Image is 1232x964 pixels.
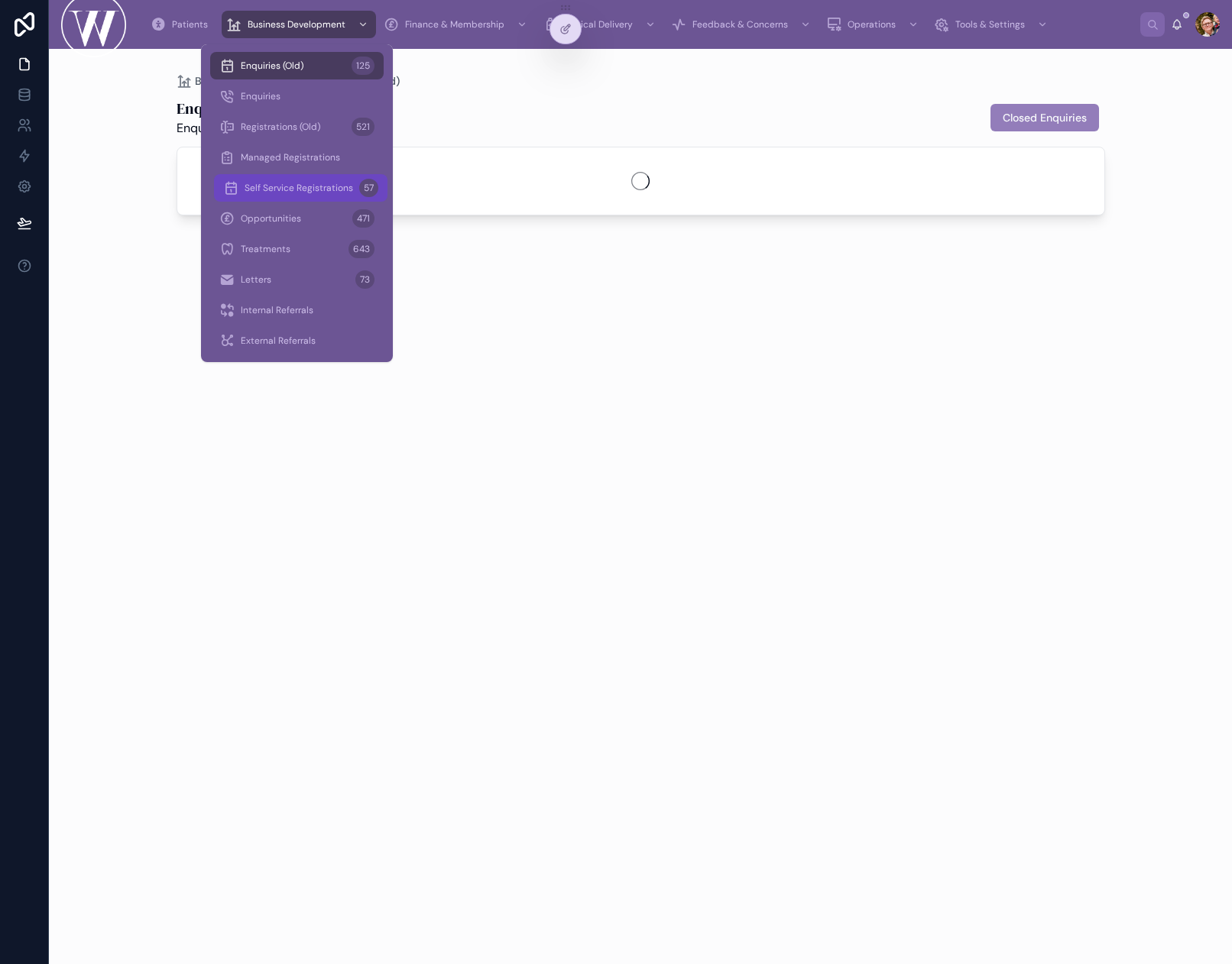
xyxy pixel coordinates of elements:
a: Internal Referrals [210,296,384,324]
span: Opportunities [241,212,301,225]
span: Letters [241,273,271,286]
span: Enquiries requiring action. [177,119,323,137]
a: External Referrals [210,327,384,354]
a: Self Service Registrations57 [214,174,387,202]
span: External Referrals [241,335,316,347]
a: Managed Registrations [210,144,384,171]
span: Tools & Settings [955,18,1025,31]
a: Business Development [177,73,310,89]
span: Feedback & Concerns [692,18,788,31]
span: Finance & Membership [405,18,504,31]
div: 57 [359,179,378,197]
span: Clinical Delivery [564,18,633,31]
span: Business Development [195,73,310,89]
a: Registrations (Old)521 [210,113,384,141]
a: Business Development [222,11,376,38]
span: Patients [172,18,208,31]
a: Treatments643 [210,235,384,263]
div: 521 [352,118,374,136]
a: Feedback & Concerns [666,11,819,38]
div: scrollable content [138,8,1140,41]
h1: Enquiries (Old) [177,98,323,119]
a: Opportunities471 [210,205,384,232]
div: 73 [355,270,374,289]
a: Clinical Delivery [538,11,663,38]
span: Self Service Registrations [245,182,353,194]
span: Business Development [248,18,345,31]
span: Managed Registrations [241,151,340,163]
a: Enquiries [210,82,384,110]
span: Enquiries (Old) [241,60,303,72]
div: 643 [349,240,374,258]
a: Finance & Membership [379,11,535,38]
div: 471 [352,209,374,228]
a: Operations [822,11,926,38]
a: Letters73 [210,266,384,293]
span: Closed Enquiries [1003,110,1087,125]
span: Treatments [241,243,290,255]
span: Registrations (Old) [241,121,320,133]
span: Operations [848,18,896,31]
a: Patients [146,11,219,38]
div: 125 [352,57,374,75]
button: Closed Enquiries [990,104,1099,131]
a: Enquiries (Old)125 [210,52,384,79]
span: Internal Referrals [241,304,313,316]
span: Enquiries [241,90,280,102]
a: Tools & Settings [929,11,1055,38]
